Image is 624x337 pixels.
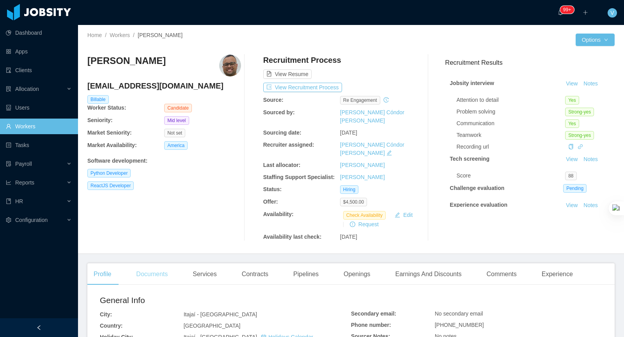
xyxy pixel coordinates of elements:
span: re engagement [340,96,380,105]
span: [PERSON_NAME] [138,32,183,38]
button: icon: editEdit [392,210,416,220]
button: Notes [580,201,601,210]
a: [PERSON_NAME] Cóndor [PERSON_NAME] [340,109,404,124]
div: Documents [130,263,174,285]
button: Notes [580,79,601,89]
i: icon: setting [6,217,11,223]
span: Python Developer [87,169,131,177]
span: V [610,8,614,18]
h4: [EMAIL_ADDRESS][DOMAIN_NAME] [87,80,241,91]
b: Market Seniority: [87,129,132,136]
span: ReactJS Developer [87,181,134,190]
div: Profile [87,263,117,285]
i: icon: book [6,199,11,204]
i: icon: bell [558,10,563,15]
i: icon: edit [386,150,392,156]
b: Worker Status: [87,105,126,111]
button: icon: exclamation-circleRequest [347,220,382,229]
div: Services [186,263,223,285]
b: Source: [263,97,284,103]
strong: Jobsity interview [450,80,494,86]
sup: 912 [560,6,574,14]
div: Teamwork [456,131,565,139]
div: Contracts [236,263,275,285]
b: Market Availability: [87,142,137,148]
span: [DATE] [340,129,357,136]
span: Strong-yes [565,108,594,116]
span: Allocation [15,86,39,92]
span: 88 [565,172,576,180]
span: Itajaí - [GEOGRAPHIC_DATA] [184,311,257,317]
strong: Tech screening [450,156,489,162]
span: America [164,141,188,150]
b: Recruiter assigned: [263,142,314,148]
h3: Recruitment Results [445,58,615,67]
div: Score [456,172,565,180]
a: icon: exportView Recruitment Process [263,84,342,90]
a: Home [87,32,102,38]
b: Offer: [263,199,278,205]
a: View [563,80,580,87]
a: icon: link [578,144,583,150]
span: HR [15,198,23,204]
span: No secondary email [435,310,483,317]
div: Recording url [456,143,565,151]
button: Notes [580,155,601,164]
i: icon: file-protect [6,161,11,167]
span: Strong-yes [565,131,594,140]
div: Pipelines [287,263,325,285]
a: Workers [110,32,130,38]
img: c9277630-909a-4279-be11-392ace2d8181_684359e51b916-400w.png [219,55,241,76]
a: icon: appstoreApps [6,44,72,59]
span: Candidate [164,104,192,112]
a: icon: robotUsers [6,100,72,115]
div: Comments [480,263,523,285]
b: Seniority: [87,117,113,123]
span: Yes [565,119,579,128]
span: / [133,32,135,38]
i: icon: plus [583,10,588,15]
button: Optionsicon: down [576,34,615,46]
button: icon: exportView Recruitment Process [263,83,342,92]
div: Experience [535,263,579,285]
a: [PERSON_NAME] [340,162,385,168]
div: Copy [568,143,574,151]
span: Configuration [15,217,48,223]
button: icon: file-textView Resume [263,69,312,79]
i: icon: link [578,144,583,149]
b: Last allocator: [263,162,301,168]
a: [PERSON_NAME] [340,174,385,180]
a: icon: file-textView Resume [263,71,312,77]
b: Status: [263,186,282,192]
span: Billable [87,95,109,104]
span: [PHONE_NUMBER] [435,322,484,328]
span: [DATE] [340,234,357,240]
b: Country: [100,323,122,329]
span: Yes [565,96,579,105]
b: City: [100,311,112,317]
span: Reports [15,179,34,186]
span: Hiring [340,185,358,194]
div: Earnings And Discounts [389,263,468,285]
div: Problem solving [456,108,565,116]
i: icon: history [383,97,389,103]
b: Phone number: [351,322,391,328]
div: Communication [456,119,565,128]
b: Sourced by: [263,109,295,115]
a: icon: profileTasks [6,137,72,153]
span: Payroll [15,161,32,167]
a: icon: auditClients [6,62,72,78]
a: View [563,156,580,162]
b: Availability last check: [263,234,322,240]
span: Pending [563,184,587,193]
b: Availability: [263,211,294,217]
b: Sourcing date: [263,129,301,136]
a: View [563,202,580,208]
span: [GEOGRAPHIC_DATA] [184,323,241,329]
i: icon: solution [6,86,11,92]
i: icon: line-chart [6,180,11,185]
strong: Experience evaluation [450,202,507,208]
h3: [PERSON_NAME] [87,55,166,67]
i: icon: copy [568,144,574,149]
span: / [105,32,106,38]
